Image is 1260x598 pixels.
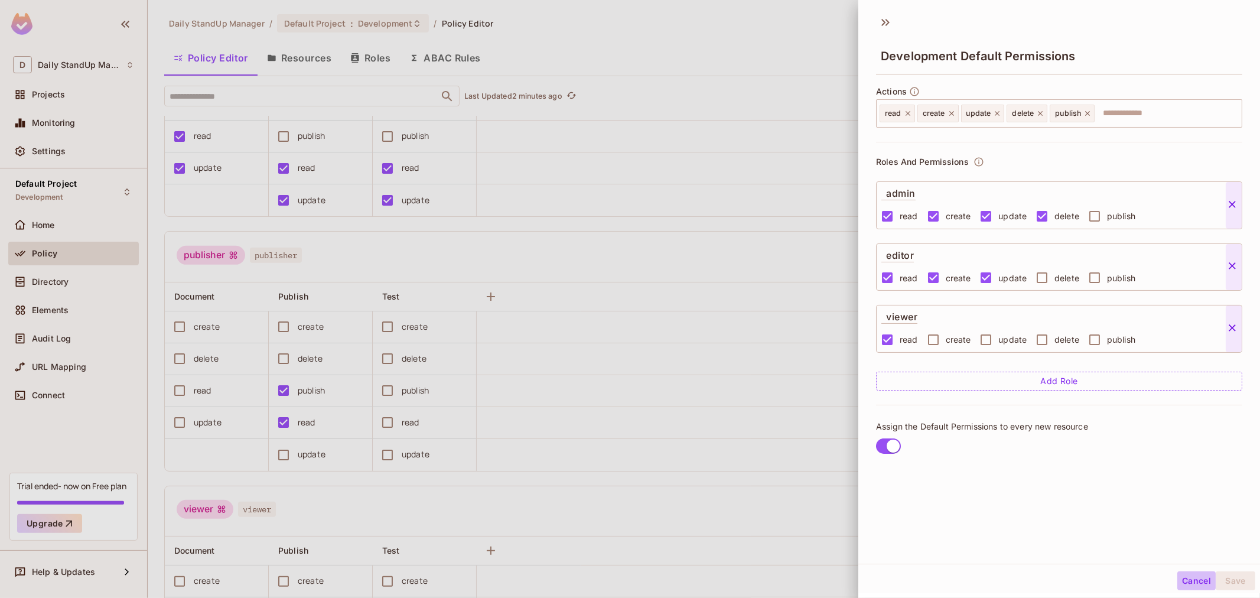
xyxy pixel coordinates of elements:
[1177,571,1216,590] button: Cancel
[1107,334,1135,345] span: publish
[1054,210,1079,222] span: delete
[1107,272,1135,284] span: publish
[961,105,1005,122] div: update
[881,244,914,262] p: editor
[1012,109,1034,118] span: delete
[917,105,959,122] div: create
[900,272,918,284] span: read
[876,157,969,167] p: Roles And Permissions
[1007,105,1047,122] div: delete
[1107,210,1135,222] span: publish
[946,210,971,222] span: create
[881,305,917,324] p: viewer
[881,49,1076,63] span: Development Default Permissions
[1055,109,1081,118] span: publish
[880,105,915,122] div: read
[923,109,945,118] span: create
[946,334,971,345] span: create
[998,334,1027,345] span: update
[876,87,907,96] span: Actions
[1054,272,1079,284] span: delete
[900,210,918,222] span: read
[881,182,916,200] p: admin
[900,334,918,345] span: read
[876,372,1242,391] button: Add Role
[1216,571,1255,590] button: Save
[998,210,1027,222] span: update
[885,109,901,118] span: read
[1054,334,1079,345] span: delete
[1050,105,1095,122] div: publish
[998,272,1027,284] span: update
[966,109,991,118] span: update
[876,421,1088,432] span: Assign the Default Permissions to every new resource
[946,272,971,284] span: create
